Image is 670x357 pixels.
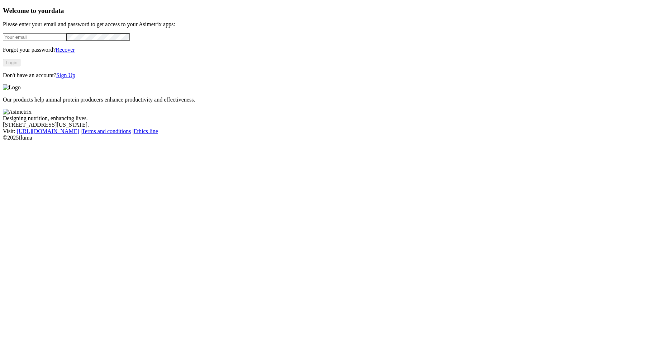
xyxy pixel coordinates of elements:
a: Sign Up [56,72,75,78]
a: Recover [56,47,75,53]
p: Don't have an account? [3,72,667,79]
a: Ethics line [134,128,158,134]
p: Forgot your password? [3,47,667,53]
h3: Welcome to your [3,7,667,15]
input: Your email [3,33,66,41]
span: data [51,7,64,14]
p: Please enter your email and password to get access to your Asimetrix apps: [3,21,667,28]
div: Designing nutrition, enhancing lives. [3,115,667,122]
div: Visit : | | [3,128,667,135]
p: Our products help animal protein producers enhance productivity and effectiveness. [3,97,667,103]
a: Terms and conditions [82,128,131,134]
button: Login [3,59,20,66]
div: © 2025 Iluma [3,135,667,141]
div: [STREET_ADDRESS][US_STATE]. [3,122,667,128]
a: [URL][DOMAIN_NAME] [17,128,79,134]
img: Asimetrix [3,109,32,115]
img: Logo [3,84,21,91]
